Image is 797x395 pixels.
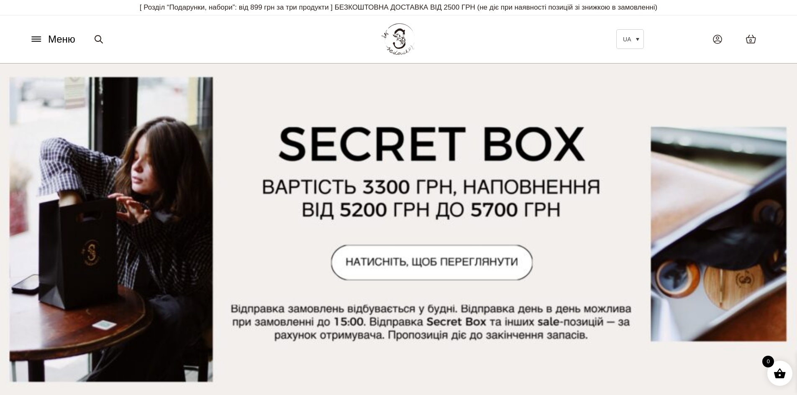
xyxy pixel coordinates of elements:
span: UA [623,36,631,43]
span: 0 [762,356,774,367]
button: Меню [27,31,78,47]
a: 0 [737,26,765,52]
a: UA [616,29,644,49]
span: Меню [48,32,75,47]
span: 0 [749,37,752,44]
img: BY SADOVSKIY [382,23,415,55]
